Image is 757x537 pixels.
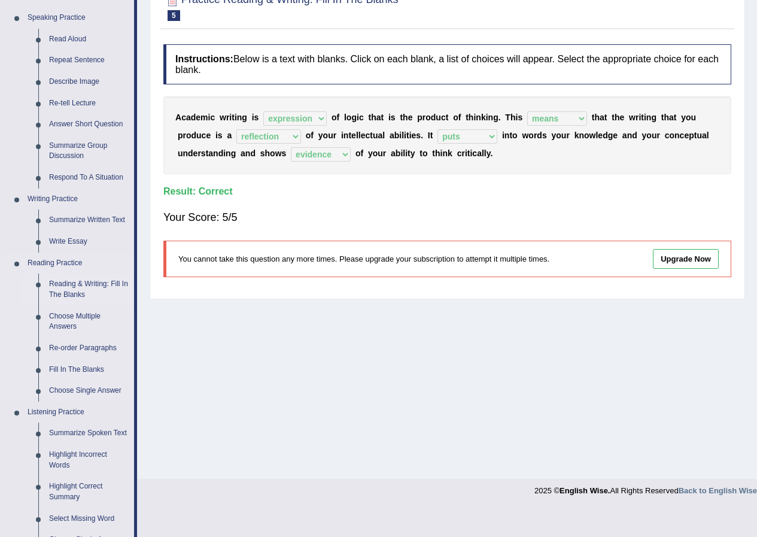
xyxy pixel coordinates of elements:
[44,444,134,476] a: Highlight Incorrect Words
[163,186,731,197] h4: Result:
[457,148,462,158] b: c
[477,148,482,158] b: a
[358,131,361,140] b: l
[604,113,607,122] b: t
[652,131,657,140] b: u
[208,148,213,158] b: a
[22,189,134,210] a: Writing Practice
[357,113,359,122] b: i
[408,148,411,158] b: t
[534,479,757,496] div: 2025 © All Rights Reserved
[504,131,510,140] b: n
[368,148,373,158] b: y
[275,148,282,158] b: w
[328,131,333,140] b: u
[235,113,237,122] b: i
[440,148,443,158] b: i
[619,113,624,122] b: e
[432,148,435,158] b: t
[220,113,226,122] b: w
[490,148,492,158] b: .
[674,113,677,122] b: t
[484,148,487,158] b: l
[595,131,598,140] b: l
[446,113,449,122] b: t
[419,148,422,158] b: t
[472,148,477,158] b: c
[684,131,689,140] b: e
[404,131,406,140] b: i
[417,113,422,122] b: p
[603,131,608,140] b: d
[311,131,314,140] b: f
[44,231,134,253] a: Write Essay
[560,486,610,495] strong: English Wise.
[509,131,512,140] b: t
[669,131,674,140] b: o
[218,148,224,158] b: d
[348,131,351,140] b: t
[458,113,461,122] b: f
[556,131,561,140] b: o
[44,167,134,189] a: Respond To A Situation
[428,131,430,140] b: I
[231,148,236,158] b: g
[163,203,731,232] div: Your Score: 5/5
[425,113,431,122] b: o
[373,131,378,140] b: u
[466,113,469,122] b: t
[421,131,423,140] b: .
[382,131,385,140] b: l
[333,131,336,140] b: r
[608,131,613,140] b: g
[470,148,472,158] b: i
[561,131,567,140] b: u
[641,113,644,122] b: t
[612,113,615,122] b: t
[441,113,446,122] b: c
[371,113,376,122] b: h
[260,148,265,158] b: s
[473,113,476,122] b: i
[584,131,589,140] b: o
[332,113,337,122] b: o
[409,131,412,140] b: i
[306,131,311,140] b: o
[186,113,191,122] b: a
[436,113,441,122] b: u
[707,131,709,140] b: l
[632,131,637,140] b: d
[22,253,134,274] a: Reading Practice
[270,148,275,158] b: o
[518,113,522,122] b: s
[431,113,436,122] b: d
[223,148,226,158] b: i
[430,131,433,140] b: t
[469,113,474,122] b: h
[680,131,685,140] b: c
[282,148,287,158] b: s
[422,113,425,122] b: r
[206,148,209,158] b: t
[400,113,403,122] b: t
[646,131,652,140] b: o
[241,148,245,158] b: a
[250,148,256,158] b: d
[370,131,373,140] b: t
[368,113,371,122] b: t
[183,131,186,140] b: r
[215,131,218,140] b: i
[344,113,346,122] b: l
[486,113,488,122] b: i
[400,148,403,158] b: i
[178,148,183,158] b: u
[537,131,542,140] b: d
[403,113,408,122] b: h
[218,131,223,140] b: s
[627,131,633,140] b: n
[237,113,242,122] b: n
[383,148,386,158] b: r
[183,148,188,158] b: n
[679,486,757,495] strong: Back to English Wise
[681,113,686,122] b: y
